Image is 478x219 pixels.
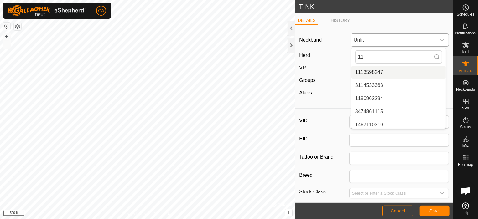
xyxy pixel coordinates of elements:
[391,208,405,213] span: Cancel
[458,163,473,166] span: Heatmap
[285,209,292,216] button: i
[462,211,470,215] span: Help
[351,92,446,105] li: 1180962294
[429,208,440,213] span: Save
[351,66,446,79] li: 1113598247
[456,88,475,91] span: Neckbands
[299,152,349,162] label: Tattoo or Brand
[351,65,352,70] app-display-virtual-paddock-transition: -
[355,108,383,115] span: 3474861115
[459,69,472,73] span: Animals
[328,17,353,24] li: HISTORY
[462,106,469,110] span: VPs
[299,78,315,83] label: Groups
[457,13,474,16] span: Schedules
[3,41,10,48] button: –
[355,121,383,129] span: 1467110319
[351,119,446,131] li: 1467110319
[123,211,146,216] a: Privacy Policy
[8,5,86,16] img: Gallagher Logo
[453,200,478,217] a: Help
[154,211,172,216] a: Contact Us
[351,79,446,92] li: 3114533363
[350,188,436,198] input: Select or enter a Stock Class
[348,89,451,97] div: -
[462,144,469,148] span: Infra
[436,34,449,46] div: dropdown trigger
[456,181,475,200] div: Open chat
[460,50,470,54] span: Herds
[299,3,453,10] h2: TINK
[348,77,451,84] div: -
[351,53,352,58] span: -
[295,17,318,25] li: DETAILS
[420,206,450,216] button: Save
[355,82,383,89] span: 3114533363
[3,33,10,40] button: +
[382,206,413,216] button: Cancel
[299,188,349,196] label: Stock Class
[299,65,306,70] label: VP
[299,90,312,95] label: Alerts
[299,53,310,58] label: Herd
[351,105,446,118] li: 3474861115
[299,170,349,181] label: Breed
[14,23,21,30] button: Map Layers
[455,31,476,35] span: Notifications
[351,34,436,46] span: Unfit
[355,95,383,102] span: 1180962294
[288,210,289,215] span: i
[299,36,322,44] label: Neckband
[98,8,104,14] span: CA
[460,125,471,129] span: Status
[3,23,10,30] button: Reset Map
[299,115,349,126] label: VID
[355,69,383,76] span: 1113598247
[436,188,449,198] div: dropdown trigger
[299,134,349,144] label: EID
[351,66,446,144] ul: Option List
